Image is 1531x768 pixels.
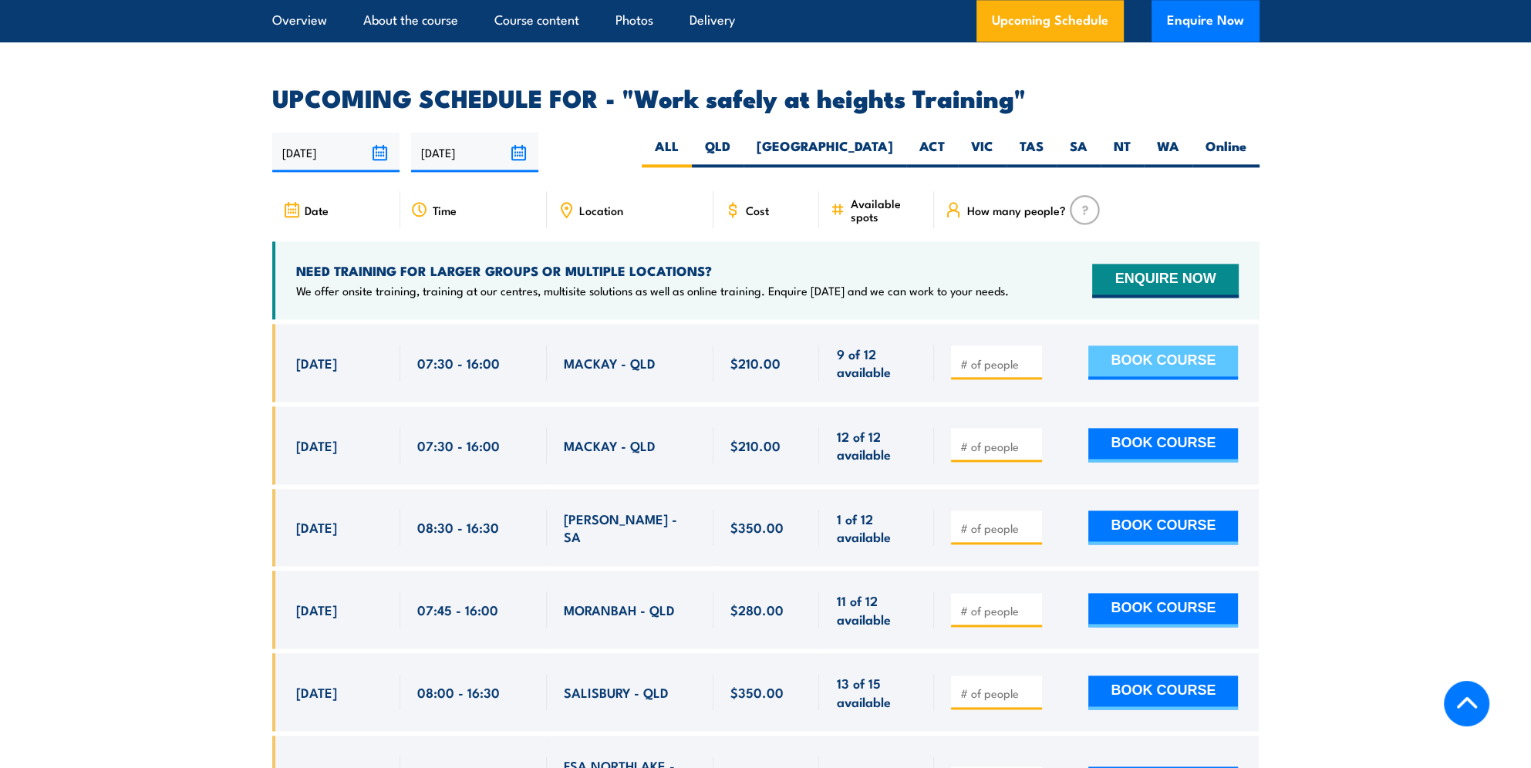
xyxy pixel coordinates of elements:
[296,683,337,701] span: [DATE]
[906,137,958,167] label: ACT
[296,601,337,618] span: [DATE]
[564,683,669,701] span: SALISBURY - QLD
[564,436,656,454] span: MACKAY - QLD
[272,133,400,172] input: From date
[579,204,623,217] span: Location
[730,518,784,536] span: $350.00
[836,674,917,710] span: 13 of 15 available
[959,356,1037,372] input: # of people
[642,137,692,167] label: ALL
[836,510,917,546] span: 1 of 12 available
[836,345,917,381] span: 9 of 12 available
[730,601,784,618] span: $280.00
[417,354,500,372] span: 07:30 - 16:00
[730,436,781,454] span: $210.00
[1092,264,1238,298] button: ENQUIRE NOW
[1088,510,1238,544] button: BOOK COURSE
[692,137,744,167] label: QLD
[850,197,923,223] span: Available spots
[1088,428,1238,462] button: BOOK COURSE
[433,204,457,217] span: Time
[1088,345,1238,379] button: BOOK COURSE
[296,262,1009,279] h4: NEED TRAINING FOR LARGER GROUPS OR MULTIPLE LOCATIONS?
[1007,137,1057,167] label: TAS
[564,510,696,546] span: [PERSON_NAME] - SA
[836,427,917,463] span: 12 of 12 available
[296,436,337,454] span: [DATE]
[966,204,1065,217] span: How many people?
[417,436,500,454] span: 07:30 - 16:00
[836,591,917,628] span: 11 of 12 available
[417,518,499,536] span: 08:30 - 16:30
[1192,137,1260,167] label: Online
[296,283,1009,298] p: We offer onsite training, training at our centres, multisite solutions as well as online training...
[959,685,1037,701] input: # of people
[564,354,656,372] span: MACKAY - QLD
[959,603,1037,618] input: # of people
[1057,137,1101,167] label: SA
[1088,593,1238,627] button: BOOK COURSE
[958,137,1007,167] label: VIC
[411,133,538,172] input: To date
[959,439,1037,454] input: # of people
[564,601,675,618] span: MORANBAH - QLD
[1144,137,1192,167] label: WA
[417,601,498,618] span: 07:45 - 16:00
[959,520,1037,536] input: # of people
[296,354,337,372] span: [DATE]
[305,204,329,217] span: Date
[417,683,500,701] span: 08:00 - 16:30
[296,518,337,536] span: [DATE]
[1088,675,1238,709] button: BOOK COURSE
[730,354,781,372] span: $210.00
[730,683,784,701] span: $350.00
[272,86,1260,108] h2: UPCOMING SCHEDULE FOR - "Work safely at heights Training"
[744,137,906,167] label: [GEOGRAPHIC_DATA]
[1101,137,1144,167] label: NT
[746,204,769,217] span: Cost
